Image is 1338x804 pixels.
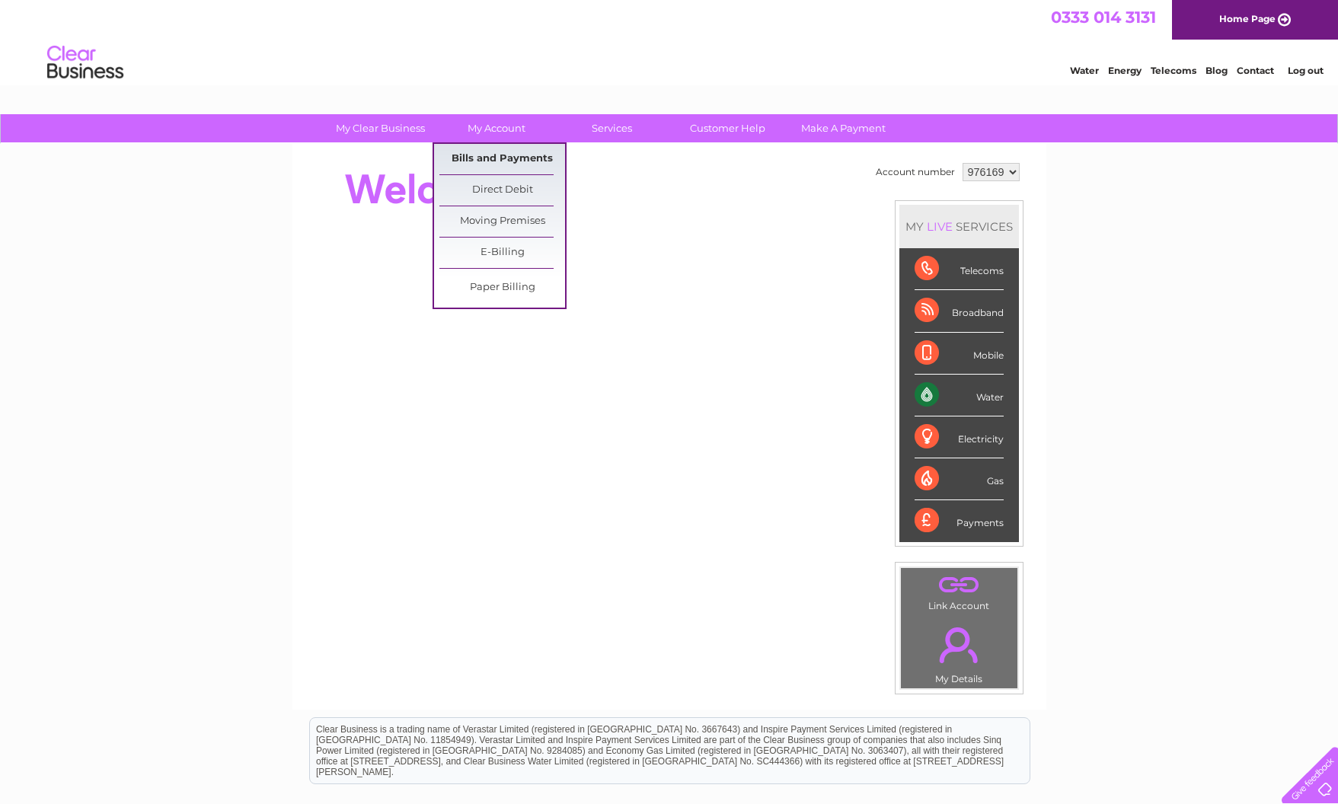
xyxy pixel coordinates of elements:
[1151,65,1196,76] a: Telecoms
[915,500,1004,541] div: Payments
[46,40,124,86] img: logo.png
[439,273,565,303] a: Paper Billing
[318,114,443,142] a: My Clear Business
[905,572,1014,598] a: .
[900,614,1018,689] td: My Details
[872,159,959,185] td: Account number
[1108,65,1142,76] a: Energy
[915,416,1004,458] div: Electricity
[915,248,1004,290] div: Telecoms
[439,206,565,237] a: Moving Premises
[781,114,906,142] a: Make A Payment
[915,333,1004,375] div: Mobile
[1070,65,1099,76] a: Water
[1288,65,1324,76] a: Log out
[915,375,1004,416] div: Water
[1237,65,1274,76] a: Contact
[915,290,1004,332] div: Broadband
[439,238,565,268] a: E-Billing
[905,618,1014,672] a: .
[310,8,1030,74] div: Clear Business is a trading name of Verastar Limited (registered in [GEOGRAPHIC_DATA] No. 3667643...
[899,205,1019,248] div: MY SERVICES
[1051,8,1156,27] a: 0333 014 3131
[433,114,559,142] a: My Account
[900,567,1018,615] td: Link Account
[439,144,565,174] a: Bills and Payments
[915,458,1004,500] div: Gas
[1205,65,1228,76] a: Blog
[439,175,565,206] a: Direct Debit
[549,114,675,142] a: Services
[665,114,790,142] a: Customer Help
[924,219,956,234] div: LIVE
